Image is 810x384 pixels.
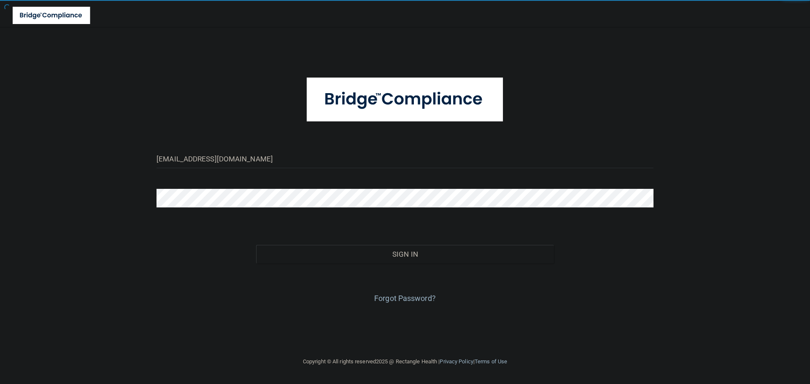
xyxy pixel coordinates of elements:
img: bridge_compliance_login_screen.278c3ca4.svg [307,78,503,121]
input: Email [157,149,653,168]
button: Sign In [256,245,554,263]
a: Privacy Policy [440,358,473,365]
a: Forgot Password? [374,294,436,303]
div: Copyright © All rights reserved 2025 @ Rectangle Health | | [251,348,559,375]
img: bridge_compliance_login_screen.278c3ca4.svg [13,7,90,24]
a: Terms of Use [475,358,507,365]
